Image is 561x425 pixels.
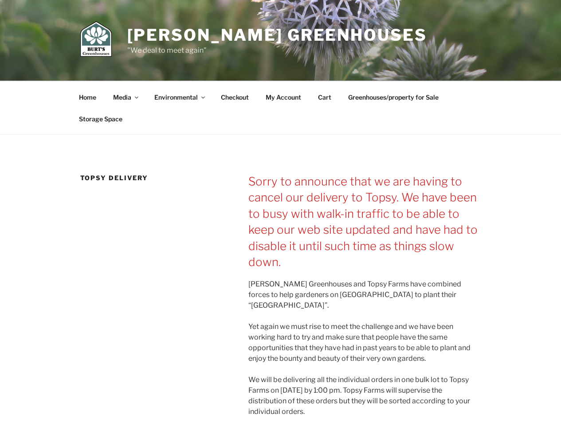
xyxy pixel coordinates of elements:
p: Yet again we must rise to meet the challenge and we have been working hard to try and make sure t... [248,321,481,364]
h1: Topsy Delivery [80,174,224,182]
p: "We deal to meet again" [127,45,427,56]
img: Burt's Greenhouses [80,21,112,57]
a: Home [71,86,104,108]
p: [PERSON_NAME] Greenhouses and Topsy Farms have combined forces to help gardeners on [GEOGRAPHIC_D... [248,279,481,311]
p: We will be delivering all the individual orders in one bulk lot to Topsy Farms on [DATE] by 1:00 ... [248,375,481,417]
a: Greenhouses/property for Sale [341,86,447,108]
a: [PERSON_NAME] Greenhouses [127,25,427,45]
a: My Account [258,86,309,108]
a: Cart [310,86,339,108]
span: Sorry to announce that we are having to cancel our delivery to Topsy. We have been to busy with w... [248,174,478,269]
nav: Top Menu [71,86,490,130]
a: Media [106,86,145,108]
a: Checkout [213,86,257,108]
a: Storage Space [71,108,130,130]
a: Environmental [147,86,212,108]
